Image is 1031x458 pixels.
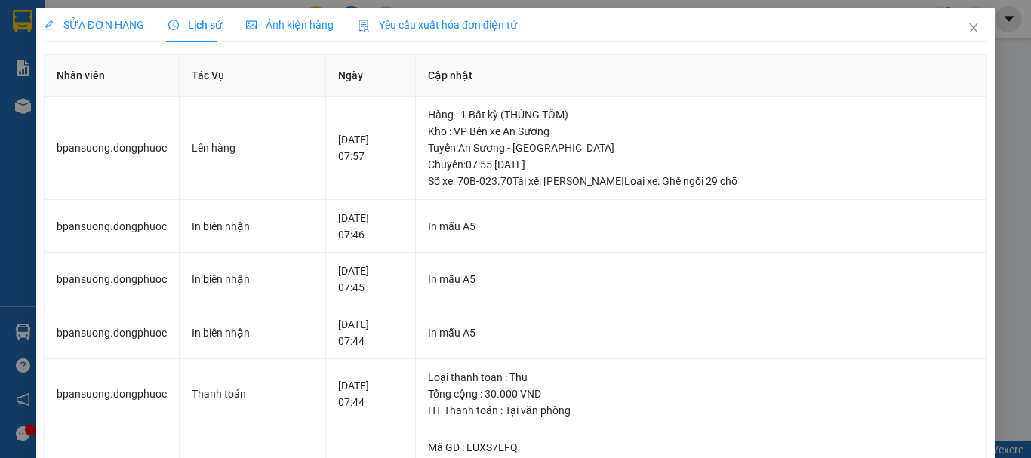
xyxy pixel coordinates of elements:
div: [DATE] 07:44 [338,316,403,349]
div: Hàng : 1 Bất kỳ (THÙNG TÔM) [428,106,974,123]
th: Tác Vụ [180,55,326,97]
img: icon [358,20,370,32]
div: HT Thanh toán : Tại văn phòng [428,402,974,419]
td: bpansuong.dongphuoc [45,97,180,200]
div: In biên nhận [192,218,313,235]
div: Lên hàng [192,140,313,156]
td: bpansuong.dongphuoc [45,200,180,254]
span: Ảnh kiện hàng [246,19,334,31]
th: Cập nhật [416,55,987,97]
div: In biên nhận [192,271,313,287]
td: bpansuong.dongphuoc [45,306,180,360]
button: Close [953,8,995,50]
div: [DATE] 07:45 [338,263,403,296]
span: Lịch sử [168,19,222,31]
div: Thanh toán [192,386,313,402]
div: In mẫu A5 [428,324,974,341]
div: Loại thanh toán : Thu [428,369,974,386]
td: bpansuong.dongphuoc [45,253,180,306]
div: [DATE] 07:44 [338,377,403,410]
div: Kho : VP Bến xe An Sương [428,123,974,140]
td: bpansuong.dongphuoc [45,359,180,429]
span: edit [44,20,54,30]
div: [DATE] 07:46 [338,210,403,243]
div: In biên nhận [192,324,313,341]
div: [DATE] 07:57 [338,131,403,164]
div: Mã GD : LUXS7EFQ [428,439,974,456]
span: close [968,22,980,34]
div: Tuyến : An Sương - [GEOGRAPHIC_DATA] Chuyến: 07:55 [DATE] Số xe: 70B-023.70 Tài xế: [PERSON_NAME]... [428,140,974,189]
div: In mẫu A5 [428,271,974,287]
span: clock-circle [168,20,179,30]
span: picture [246,20,257,30]
div: In mẫu A5 [428,218,974,235]
th: Nhân viên [45,55,180,97]
span: SỬA ĐƠN HÀNG [44,19,144,31]
div: Tổng cộng : 30.000 VND [428,386,974,402]
th: Ngày [326,55,416,97]
span: Yêu cầu xuất hóa đơn điện tử [358,19,517,31]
